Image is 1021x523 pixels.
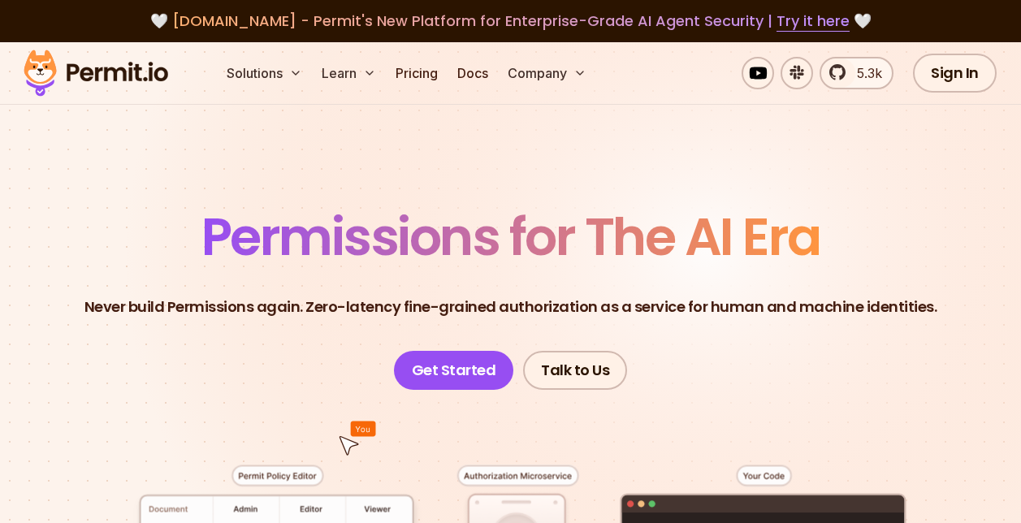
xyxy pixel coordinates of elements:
button: Solutions [220,57,309,89]
span: Permissions for The AI Era [201,201,820,273]
div: 🤍 🤍 [39,10,982,32]
span: [DOMAIN_NAME] - Permit's New Platform for Enterprise-Grade AI Agent Security | [172,11,850,31]
p: Never build Permissions again. Zero-latency fine-grained authorization as a service for human and... [84,296,937,318]
a: Pricing [389,57,444,89]
button: Company [501,57,593,89]
a: Talk to Us [523,351,627,390]
a: Sign In [913,54,997,93]
a: 5.3k [820,57,893,89]
span: 5.3k [847,63,882,83]
a: Docs [451,57,495,89]
button: Learn [315,57,383,89]
a: Try it here [777,11,850,32]
a: Get Started [394,351,514,390]
img: Permit logo [16,45,175,101]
